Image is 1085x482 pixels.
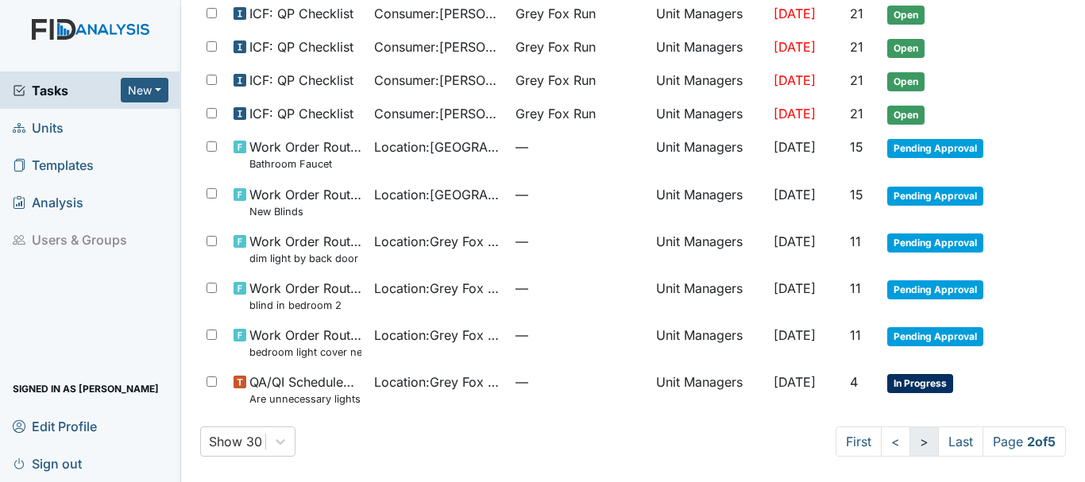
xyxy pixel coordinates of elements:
div: Show 30 [209,432,262,451]
small: bedroom light cover needs to be tightened [249,345,361,360]
span: Signed in as [PERSON_NAME] [13,376,159,401]
a: Last [938,426,983,457]
span: Grey Fox Run [515,37,596,56]
span: Pending Approval [887,139,983,158]
span: Units [13,115,64,140]
span: 21 [850,72,863,88]
span: 11 [850,327,861,343]
span: 11 [850,280,861,296]
span: Open [887,72,925,91]
span: 21 [850,6,863,21]
span: Consumer : [PERSON_NAME] [374,4,502,23]
a: < [881,426,910,457]
td: Unit Managers [650,64,767,98]
span: [DATE] [774,72,816,88]
td: Unit Managers [650,131,767,178]
span: Location : Grey Fox Run [374,279,502,298]
span: [DATE] [774,106,816,121]
td: Unit Managers [650,98,767,131]
span: 21 [850,106,863,121]
span: 15 [850,187,863,202]
span: Location : Grey Fox Run [374,232,502,251]
span: Location : [GEOGRAPHIC_DATA] [374,137,502,156]
span: Pending Approval [887,280,983,299]
small: New Blinds [249,204,361,219]
span: Consumer : [PERSON_NAME] [374,104,502,123]
span: Grey Fox Run [515,104,596,123]
span: Edit Profile [13,414,97,438]
span: ICF: QP Checklist [249,4,353,23]
span: [DATE] [774,187,816,202]
span: Work Order Routine blind in bedroom 2 [249,279,361,313]
a: > [909,426,939,457]
span: Grey Fox Run [515,4,596,23]
span: In Progress [887,374,953,393]
span: — [515,372,643,391]
span: 21 [850,39,863,55]
span: [DATE] [774,6,816,21]
span: Work Order Routine New Blinds [249,185,361,219]
small: Are unnecessary lights on? [249,391,361,407]
span: — [515,279,643,298]
span: Analysis [13,190,83,214]
small: Bathroom Faucet [249,156,361,172]
span: QA/QI Scheduled Inspection Are unnecessary lights on? [249,372,361,407]
span: ICF: QP Checklist [249,104,353,123]
span: [DATE] [774,280,816,296]
span: Work Order Routine bedroom light cover needs to be tightened [249,326,361,360]
span: 15 [850,139,863,155]
span: Open [887,39,925,58]
span: Work Order Routine dim light by back door [249,232,361,266]
span: Work Order Routine Bathroom Faucet [249,137,361,172]
span: — [515,137,643,156]
span: Pending Approval [887,233,983,253]
span: [DATE] [774,139,816,155]
span: Consumer : [PERSON_NAME] [374,71,502,90]
td: Unit Managers [650,179,767,226]
span: Pending Approval [887,187,983,206]
td: Unit Managers [650,319,767,366]
td: Unit Managers [650,366,767,413]
td: Unit Managers [650,226,767,272]
span: 11 [850,233,861,249]
td: Unit Managers [650,31,767,64]
span: — [515,326,643,345]
strong: 2 of 5 [1027,434,1056,449]
a: First [836,426,882,457]
nav: task-pagination [836,426,1066,457]
a: Tasks [13,81,121,100]
small: dim light by back door [249,251,361,266]
span: ICF: QP Checklist [249,71,353,90]
span: — [515,185,643,204]
small: blind in bedroom 2 [249,298,361,313]
span: Pending Approval [887,327,983,346]
td: Unit Managers [650,272,767,319]
span: — [515,232,643,251]
span: Page [983,426,1066,457]
span: Consumer : [PERSON_NAME] [374,37,502,56]
span: Open [887,106,925,125]
span: [DATE] [774,233,816,249]
span: [DATE] [774,374,816,390]
span: Grey Fox Run [515,71,596,90]
span: ICF: QP Checklist [249,37,353,56]
button: New [121,78,168,102]
span: Sign out [13,451,82,476]
span: [DATE] [774,39,816,55]
span: Location : Grey Fox Run [374,326,502,345]
span: Open [887,6,925,25]
span: Location : Grey Fox Run [374,372,502,391]
span: Location : [GEOGRAPHIC_DATA] [374,185,502,204]
span: 4 [850,374,858,390]
span: [DATE] [774,327,816,343]
span: Templates [13,152,94,177]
